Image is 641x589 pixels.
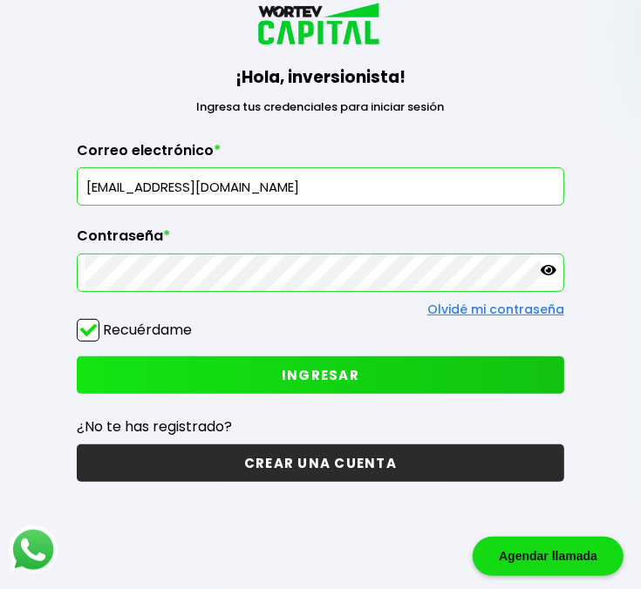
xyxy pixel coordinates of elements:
[77,64,564,90] h3: ¡Hola, inversionista!
[77,142,564,168] label: Correo electrónico
[282,366,359,384] span: INGRESAR
[77,356,564,394] button: INGRESAR
[77,416,564,482] a: ¿No te has registrado?CREAR UNA CUENTA
[77,98,564,116] p: Ingresa tus credenciales para iniciar sesión
[77,444,564,482] button: CREAR UNA CUENTA
[427,301,564,318] a: Olvidé mi contraseña
[85,168,556,205] input: hola@wortev.capital
[103,320,192,340] label: Recuérdame
[9,525,58,574] img: logos_whatsapp-icon.242b2217.svg
[77,416,564,437] p: ¿No te has registrado?
[255,1,385,50] img: logo_wortev_capital
[473,537,624,576] div: Agendar llamada
[77,227,564,254] label: Contraseña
